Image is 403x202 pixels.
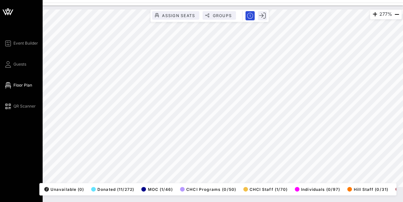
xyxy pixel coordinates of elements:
[202,11,236,20] button: Groups
[44,187,49,192] div: /
[180,187,236,192] span: CHCI Programs (0/50)
[152,11,199,20] button: Assign Seats
[295,187,340,192] span: Individuals (0/97)
[13,40,38,46] span: Event Builder
[4,81,32,89] a: Floor Plan
[4,60,26,68] a: Guests
[91,187,134,192] span: Donated (11/272)
[241,185,288,194] button: CHCI Staff (1/70)
[347,187,388,192] span: Hill Staff (0/31)
[13,82,32,88] span: Floor Plan
[141,187,173,192] span: MOC (1/46)
[293,185,340,194] button: Individuals (0/97)
[42,185,84,194] button: /Unavailable (0)
[4,39,38,47] a: Event Builder
[345,185,388,194] button: Hill Staff (0/31)
[243,187,288,192] span: CHCI Staff (1/70)
[162,13,195,18] span: Assign Seats
[139,185,173,194] button: MOC (1/46)
[89,185,134,194] button: Donated (11/272)
[212,13,232,18] span: Groups
[13,61,26,67] span: Guests
[4,102,36,110] a: QR Scanner
[370,10,402,19] div: 277%
[13,103,36,109] span: QR Scanner
[178,185,236,194] button: CHCI Programs (0/50)
[44,187,84,192] span: Unavailable (0)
